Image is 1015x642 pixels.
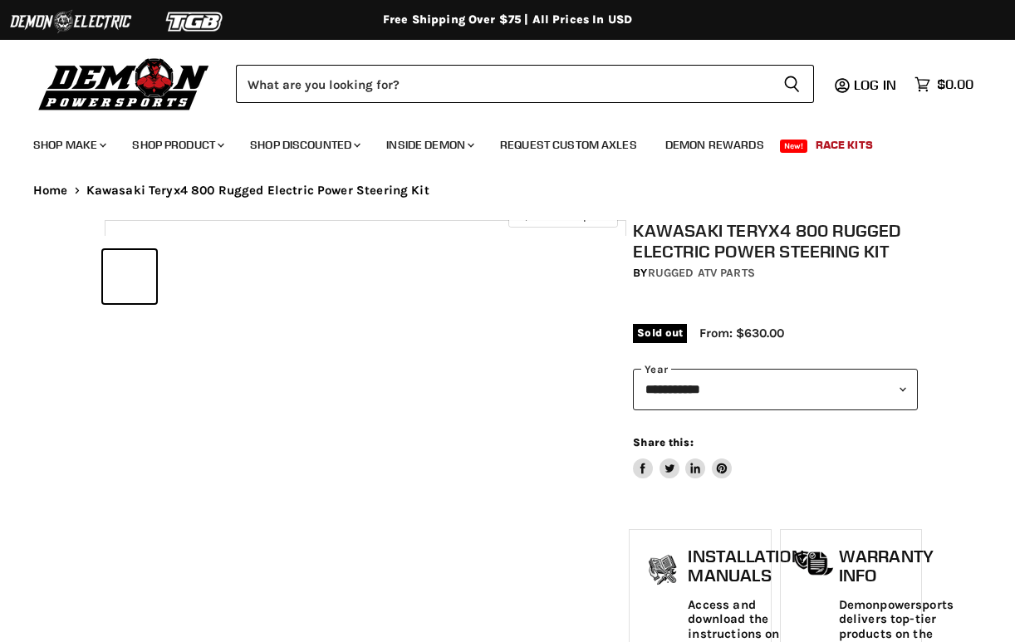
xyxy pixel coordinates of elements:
[633,264,918,282] div: by
[8,6,133,37] img: Demon Electric Logo 2
[699,326,784,341] span: From: $630.00
[633,220,918,262] h1: Kawasaki Teryx4 800 Rugged Electric Power Steering Kit
[633,435,732,479] aside: Share this:
[33,184,68,198] a: Home
[688,546,803,586] h1: Installation Manuals
[238,128,370,162] a: Shop Discounted
[648,266,755,280] a: Rugged ATV Parts
[937,76,973,92] span: $0.00
[21,121,969,162] ul: Main menu
[633,324,687,342] span: Sold out
[770,65,814,103] button: Search
[839,546,954,586] h1: Warranty Info
[120,128,234,162] a: Shop Product
[21,128,116,162] a: Shop Make
[633,436,693,448] span: Share this:
[846,77,906,92] a: Log in
[854,76,896,93] span: Log in
[236,65,770,103] input: Search
[133,6,257,37] img: TGB Logo 2
[906,72,982,96] a: $0.00
[793,551,835,576] img: warranty-icon.png
[488,128,650,162] a: Request Custom Axles
[642,551,684,592] img: install_manual-icon.png
[517,209,609,222] span: Click to expand
[86,184,429,198] span: Kawasaki Teryx4 800 Rugged Electric Power Steering Kit
[780,140,808,153] span: New!
[653,128,777,162] a: Demon Rewards
[633,369,918,409] select: year
[236,65,814,103] form: Product
[103,250,156,303] button: IMAGE thumbnail
[33,54,215,113] img: Demon Powersports
[374,128,484,162] a: Inside Demon
[803,128,885,162] a: Race Kits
